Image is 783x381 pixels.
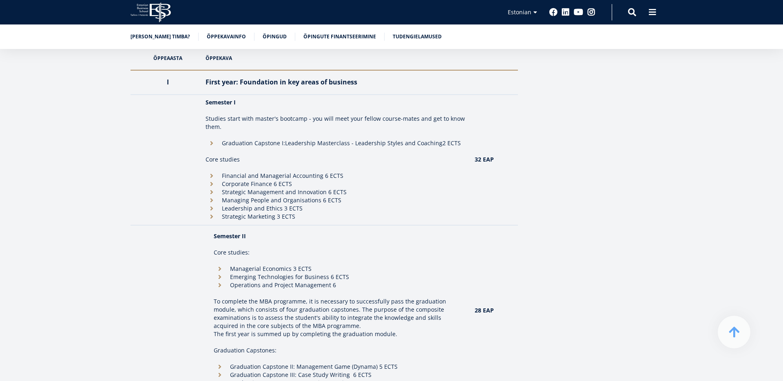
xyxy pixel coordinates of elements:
a: Tudengielamused [393,33,442,41]
a: Facebook [549,8,557,16]
input: Kaheaastane MBA [2,91,7,96]
li: Strategic Marketing 3 ECTS [206,213,467,221]
p: Graduation Capstones: [214,346,459,354]
li: Graduation Capstone I: 2 ECTS [206,139,467,147]
p: Core studies: [214,248,459,257]
a: Õppekavainfo [207,33,246,41]
p: Core studies [206,155,467,164]
input: Tehnoloogia ja innovatsiooni juhtimine (MBA) [2,102,7,107]
li: Managing People and Organisations 6 ECTS [206,196,467,204]
span: Perekonnanimi [194,0,231,8]
input: Üheaastane eestikeelne MBA [2,80,7,86]
th: First year: Foundation in key areas of business [201,70,471,95]
a: [PERSON_NAME] TIMBA? [130,33,190,41]
li: Managerial Economics 3 ECTS [214,265,459,273]
li: Graduation Capstone II: Management Game (Dynama) 5 ECTS [214,363,459,371]
th: I [130,70,201,95]
a: Õpingud [263,33,287,41]
li: Emerging Technologies for Business 6 ECTS [214,273,459,281]
th: Õppeaasta [130,46,201,70]
p: To complete the MBA programme, it is necessary to successfully pass the graduation module, which ... [214,297,459,330]
span: Tehnoloogia ja innovatsiooni juhtimine (MBA) [9,101,120,109]
p: Studies start with master's bootcamp - you will meet your fellow course-mates and get to know them. [206,115,467,131]
li: Strategic Management and Innovation 6 ECTS [206,188,467,196]
li: Operations and Project Management 6 [214,281,459,289]
b: Leadership Masterclass - Leadership Styles and Coaching [285,139,442,147]
p: The first year is summed up by completing the graduation module. [214,330,459,346]
a: Youtube [574,8,583,16]
a: Linkedin [562,8,570,16]
a: Instagram [587,8,595,16]
strong: 28 EAP [475,306,494,314]
strong: 32 EAP [475,155,494,163]
strong: Semester II [214,232,246,240]
a: Õpingute finantseerimine [303,33,376,41]
span: Üheaastane eestikeelne MBA [9,80,80,87]
span: Kaheaastane MBA [9,91,53,98]
th: Õppekava [201,46,471,70]
li: Leadership and Ethics 3 ECTS [206,204,467,213]
strong: Semester I [206,98,236,106]
li: Financial and Managerial Accounting 6 ECTS [206,172,467,180]
li: Graduation Capstone III: Case Study Writing 6 ECTS [214,371,459,379]
li: Corporate Finance 6 ECTS [206,180,467,188]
